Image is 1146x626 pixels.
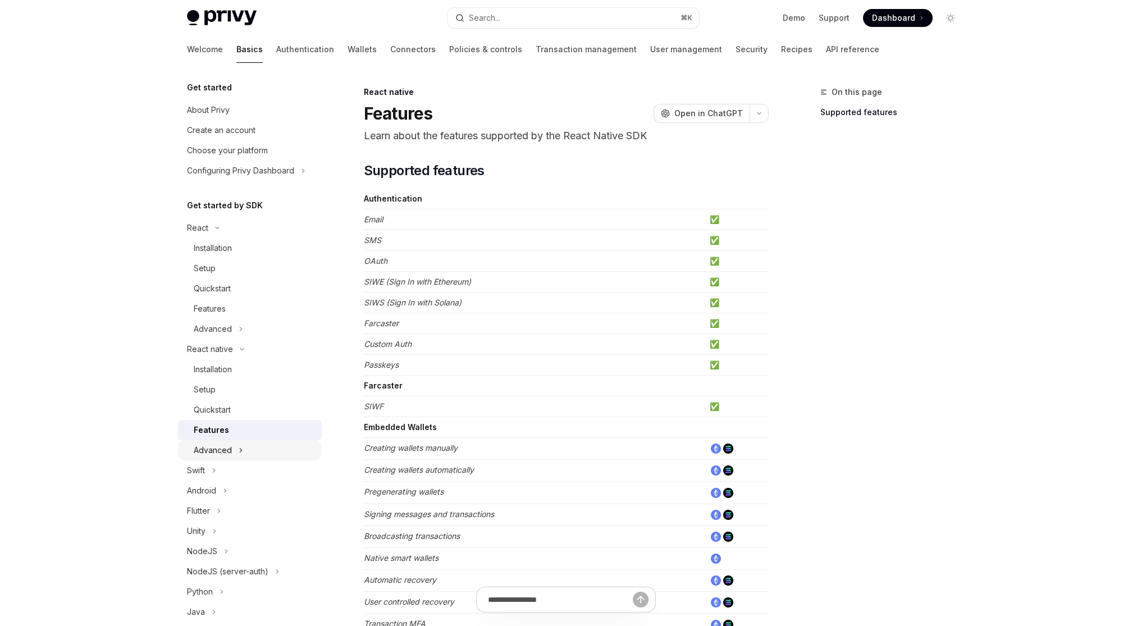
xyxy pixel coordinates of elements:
a: Features [178,420,322,440]
em: Email [364,214,383,224]
p: Learn about the features supported by the React Native SDK [364,128,769,144]
button: Open in ChatGPT [654,104,750,123]
img: ethereum.png [711,554,721,564]
h5: Get started [187,81,232,94]
a: Quickstart [178,278,322,299]
a: Basics [236,36,263,63]
img: solana.png [723,444,733,454]
div: Features [194,423,229,437]
td: ✅ [705,230,769,251]
img: solana.png [723,575,733,586]
td: ✅ [705,251,769,272]
em: Native smart wallets [364,553,439,563]
td: ✅ [705,209,769,230]
div: About Privy [187,103,230,117]
a: Choose your platform [178,140,322,161]
div: Unity [187,524,206,538]
em: SIWS (Sign In with Solana) [364,298,462,307]
span: On this page [832,85,882,99]
img: solana.png [723,532,733,542]
span: Open in ChatGPT [674,108,743,119]
strong: Authentication [364,194,422,203]
a: Security [736,36,768,63]
img: ethereum.png [711,532,721,542]
a: Support [819,12,850,24]
div: Installation [194,363,232,376]
a: Demo [783,12,805,24]
td: ✅ [705,313,769,334]
div: NodeJS [187,545,217,558]
div: Choose your platform [187,144,268,157]
div: Java [187,605,205,619]
strong: Farcaster [364,381,403,390]
div: Search... [469,11,500,25]
span: Supported features [364,162,485,180]
span: Dashboard [872,12,915,24]
a: Policies & controls [449,36,522,63]
button: Send message [633,592,649,607]
a: Authentication [276,36,334,63]
img: ethereum.png [711,488,721,498]
h1: Features [364,103,433,124]
div: Setup [194,383,216,396]
a: Welcome [187,36,223,63]
a: About Privy [178,100,322,120]
em: Broadcasting transactions [364,531,460,541]
a: Supported features [820,103,969,121]
div: Setup [194,262,216,275]
em: SIWF [364,401,383,411]
img: solana.png [723,465,733,476]
div: Advanced [194,444,232,457]
a: Quickstart [178,400,322,420]
strong: Embedded Wallets [364,422,437,432]
div: Installation [194,241,232,255]
a: Create an account [178,120,322,140]
em: SIWE (Sign In with Ethereum) [364,277,471,286]
div: Configuring Privy Dashboard [187,164,294,177]
div: Quickstart [194,403,231,417]
div: Features [194,302,226,316]
em: Creating wallets automatically [364,465,474,474]
a: User management [650,36,722,63]
a: Features [178,299,322,319]
button: Toggle dark mode [942,9,960,27]
div: Flutter [187,504,210,518]
a: Setup [178,380,322,400]
td: ✅ [705,334,769,355]
td: ✅ [705,396,769,417]
img: ethereum.png [711,510,721,520]
a: Setup [178,258,322,278]
div: NodeJS (server-auth) [187,565,268,578]
div: Create an account [187,124,255,137]
em: Automatic recovery [364,575,436,584]
a: API reference [826,36,879,63]
a: Recipes [781,36,812,63]
em: SMS [364,235,381,245]
img: light logo [187,10,257,26]
a: Connectors [390,36,436,63]
div: React native [187,342,233,356]
em: Signing messages and transactions [364,509,494,519]
a: Wallets [348,36,377,63]
a: Transaction management [536,36,637,63]
span: ⌘ K [681,13,692,22]
img: ethereum.png [711,465,721,476]
div: Android [187,484,216,497]
a: Installation [178,359,322,380]
a: Dashboard [863,9,933,27]
img: ethereum.png [711,575,721,586]
em: Creating wallets manually [364,443,458,453]
em: Farcaster [364,318,399,328]
img: ethereum.png [711,444,721,454]
div: Python [187,585,213,598]
em: OAuth [364,256,387,266]
img: solana.png [723,510,733,520]
div: Swift [187,464,205,477]
h5: Get started by SDK [187,199,263,212]
em: Passkeys [364,360,399,369]
td: ✅ [705,293,769,313]
div: Quickstart [194,282,231,295]
a: Installation [178,238,322,258]
div: React [187,221,208,235]
em: Pregenerating wallets [364,487,444,496]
